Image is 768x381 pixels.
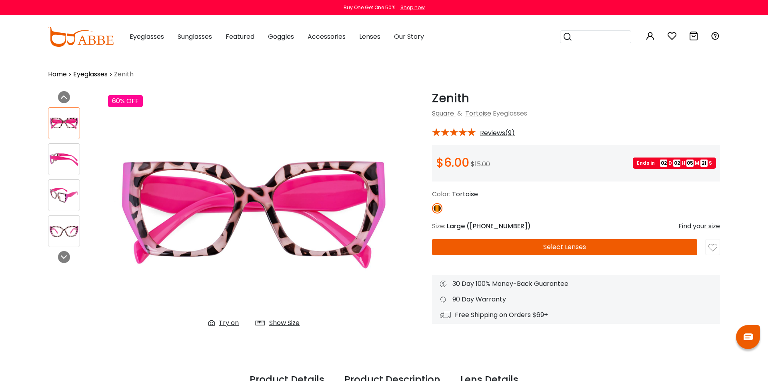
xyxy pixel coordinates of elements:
[268,32,294,41] span: Goggles
[130,32,164,41] span: Eyeglasses
[709,160,712,167] span: S
[637,160,659,167] span: Ends in
[108,95,143,107] div: 60% OFF
[48,152,80,167] img: Zenith Tortoise Plastic Eyeglasses , UniversalBridgeFit Frames from ABBE Glasses
[432,91,720,106] h1: Zenith
[178,32,212,41] span: Sunglasses
[48,27,114,47] img: abbeglasses.com
[400,4,425,11] div: Shop now
[344,4,395,11] div: Buy One Get One 50%
[226,32,254,41] span: Featured
[48,70,67,79] a: Home
[471,160,490,169] span: $15.00
[432,190,450,199] span: Color:
[359,32,380,41] span: Lenses
[673,160,680,167] span: 02
[708,243,717,252] img: like
[660,160,667,167] span: 02
[108,91,400,334] img: Zenith Tortoise Plastic Eyeglasses , UniversalBridgeFit Frames from ABBE Glasses
[394,32,424,41] span: Our Story
[432,239,697,255] button: Select Lenses
[269,318,300,328] div: Show Size
[465,109,491,118] a: Tortoise
[682,160,685,167] span: H
[744,333,753,340] img: chat
[219,318,239,328] div: Try on
[456,109,464,118] span: &
[308,32,346,41] span: Accessories
[695,160,699,167] span: M
[493,109,527,118] span: Eyeglasses
[48,116,80,131] img: Zenith Tortoise Plastic Eyeglasses , UniversalBridgeFit Frames from ABBE Glasses
[686,160,694,167] span: 05
[396,4,425,11] a: Shop now
[432,221,445,231] span: Size:
[432,109,454,118] a: Square
[440,310,712,320] div: Free Shipping on Orders $69+
[114,70,134,79] span: Zenith
[447,221,531,231] span: Large ( )
[700,160,708,167] span: 21
[73,70,108,79] a: Eyeglasses
[480,130,515,137] span: Reviews(9)
[48,223,80,239] img: Zenith Tortoise Plastic Eyeglasses , UniversalBridgeFit Frames from ABBE Glasses
[678,221,720,231] div: Find your size
[48,188,80,203] img: Zenith Tortoise Plastic Eyeglasses , UniversalBridgeFit Frames from ABBE Glasses
[440,279,712,289] div: 30 Day 100% Money-Back Guarantee
[470,221,528,231] span: [PHONE_NUMBER]
[452,190,478,199] span: Tortoise
[668,160,672,167] span: D
[436,154,469,171] span: $6.00
[440,295,712,304] div: 90 Day Warranty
